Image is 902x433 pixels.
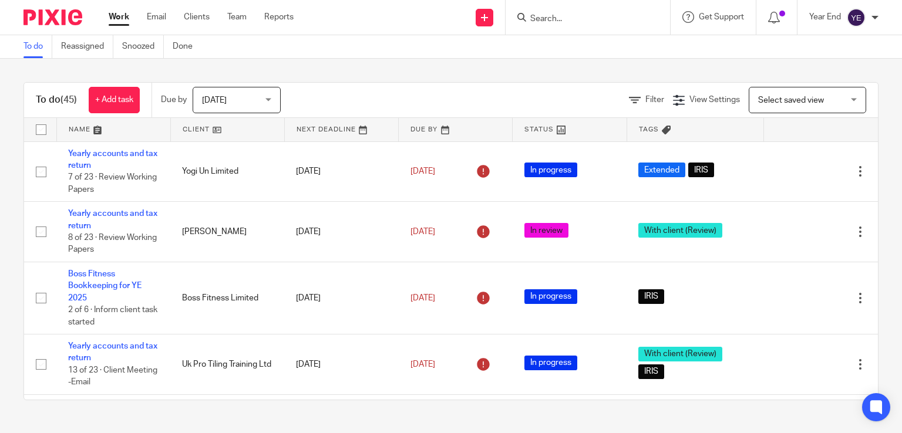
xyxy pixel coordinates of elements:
a: Snoozed [122,35,164,58]
td: Uk Pro Tiling Training Ltd [170,334,284,395]
td: [DATE] [284,202,398,262]
span: With client (Review) [638,347,722,361]
span: In review [524,223,568,238]
td: [PERSON_NAME] [170,202,284,262]
span: 7 of 23 · Review Working Papers [68,173,157,194]
a: + Add task [89,87,140,113]
span: [DATE] [410,228,435,236]
td: Boss Fitness Limited [170,262,284,334]
a: Work [109,11,129,23]
span: IRIS [638,364,664,379]
a: Done [173,35,201,58]
a: Yearly accounts and tax return [68,150,157,170]
span: [DATE] [202,96,227,104]
span: Get Support [699,13,744,21]
span: 13 of 23 · Client Meeting -Email [68,366,157,387]
span: Tags [639,126,659,133]
a: Yearly accounts and tax return [68,209,157,229]
span: 8 of 23 · Review Working Papers [68,234,157,254]
span: [DATE] [410,167,435,175]
a: Reports [264,11,294,23]
a: Boss Fitness Bookkeeping for YE 2025 [68,270,142,302]
span: IRIS [688,163,714,177]
input: Search [529,14,635,25]
span: Select saved view [758,96,824,104]
a: Email [147,11,166,23]
img: Pixie [23,9,82,25]
td: [DATE] [284,334,398,395]
img: svg%3E [847,8,866,27]
td: [DATE] [284,141,398,202]
p: Year End [809,11,841,23]
td: [DATE] [284,262,398,334]
h1: To do [36,94,77,106]
a: To do [23,35,52,58]
span: View Settings [689,96,740,104]
td: Yogi Un Limited [170,141,284,202]
span: [DATE] [410,360,435,368]
span: Filter [645,96,664,104]
span: IRIS [638,289,664,304]
span: In progress [524,356,577,370]
span: Extended [638,163,685,177]
span: [DATE] [410,294,435,302]
a: Yearly accounts and tax return [68,342,157,362]
p: Due by [161,94,187,106]
span: With client (Review) [638,223,722,238]
span: 2 of 6 · Inform client task started [68,306,157,326]
span: (45) [60,95,77,104]
a: Reassigned [61,35,113,58]
span: In progress [524,163,577,177]
span: In progress [524,289,577,304]
a: Team [227,11,247,23]
a: Clients [184,11,210,23]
